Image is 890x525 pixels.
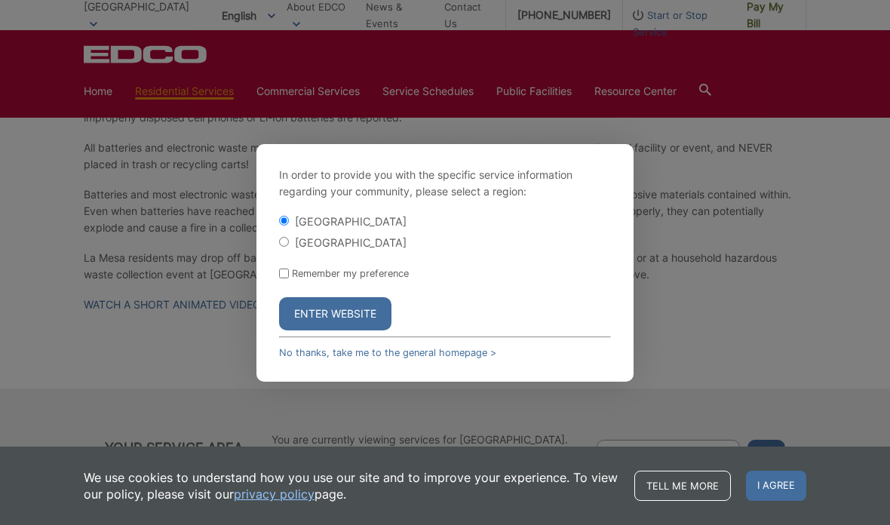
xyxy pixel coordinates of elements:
span: I agree [746,471,806,501]
label: [GEOGRAPHIC_DATA] [295,215,407,228]
label: Remember my preference [292,268,409,279]
p: In order to provide you with the specific service information regarding your community, please se... [279,167,611,200]
button: Enter Website [279,297,391,330]
p: We use cookies to understand how you use our site and to improve your experience. To view our pol... [84,469,619,502]
label: [GEOGRAPHIC_DATA] [295,236,407,249]
a: privacy policy [234,486,315,502]
a: No thanks, take me to the general homepage > [279,347,496,358]
a: Tell me more [634,471,731,501]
